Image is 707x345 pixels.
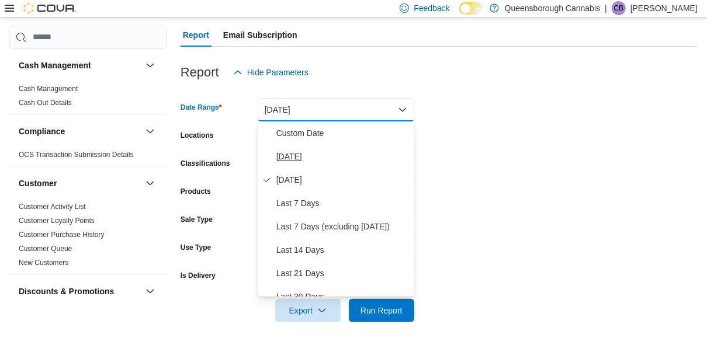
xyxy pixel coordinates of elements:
[19,85,78,93] a: Cash Management
[276,149,410,163] span: [DATE]
[459,2,484,15] input: Dark Mode
[19,203,86,211] a: Customer Activity List
[276,196,410,210] span: Last 7 Days
[276,173,410,187] span: [DATE]
[276,290,410,304] span: Last 30 Days
[19,285,114,297] h3: Discounts & Promotions
[276,219,410,234] span: Last 7 Days (excluding [DATE])
[143,284,157,298] button: Discounts & Promotions
[9,82,167,114] div: Cash Management
[19,231,105,239] a: Customer Purchase History
[276,243,410,257] span: Last 14 Days
[19,202,86,211] span: Customer Activity List
[282,299,334,322] span: Export
[19,177,141,189] button: Customer
[181,243,211,252] label: Use Type
[143,176,157,190] button: Customer
[181,65,219,79] h3: Report
[19,98,72,107] span: Cash Out Details
[19,151,134,159] a: OCS Transaction Submission Details
[9,200,167,274] div: Customer
[276,126,410,140] span: Custom Date
[19,126,141,137] button: Compliance
[181,131,214,140] label: Locations
[19,84,78,93] span: Cash Management
[181,271,216,280] label: Is Delivery
[228,61,313,84] button: Hide Parameters
[247,67,309,78] span: Hide Parameters
[223,23,297,47] span: Email Subscription
[183,23,209,47] span: Report
[605,1,607,15] p: |
[19,217,95,225] a: Customer Loyalty Points
[19,245,72,253] a: Customer Queue
[19,60,141,71] button: Cash Management
[181,187,211,196] label: Products
[19,258,68,267] span: New Customers
[19,244,72,253] span: Customer Queue
[181,159,230,168] label: Classifications
[258,98,414,121] button: [DATE]
[349,299,414,322] button: Run Report
[23,2,76,14] img: Cova
[614,1,624,15] span: CB
[19,60,91,71] h3: Cash Management
[143,124,157,138] button: Compliance
[258,121,414,297] div: Select listbox
[9,148,167,166] div: Compliance
[276,266,410,280] span: Last 21 Days
[19,126,65,137] h3: Compliance
[143,58,157,72] button: Cash Management
[181,215,213,224] label: Sale Type
[19,150,134,159] span: OCS Transaction Submission Details
[19,216,95,225] span: Customer Loyalty Points
[275,299,341,322] button: Export
[19,230,105,239] span: Customer Purchase History
[612,1,626,15] div: Calvin Basran
[630,1,698,15] p: [PERSON_NAME]
[414,2,449,14] span: Feedback
[19,285,141,297] button: Discounts & Promotions
[19,99,72,107] a: Cash Out Details
[505,1,600,15] p: Queensborough Cannabis
[19,259,68,267] a: New Customers
[361,305,403,316] span: Run Report
[19,177,57,189] h3: Customer
[181,103,222,112] label: Date Range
